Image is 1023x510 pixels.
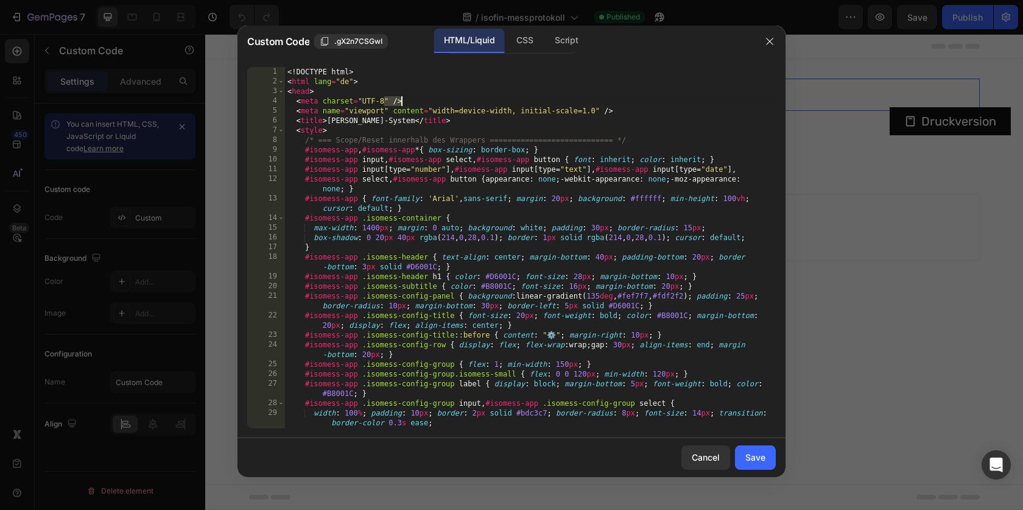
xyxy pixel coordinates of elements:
div: 25 [247,359,285,369]
div: 7 [247,126,285,135]
button: Save [735,445,776,470]
div: Custom Code [59,27,111,38]
div: 14 [247,213,285,223]
div: Save [745,451,765,464]
div: 19 [247,272,285,282]
div: 28 [247,398,285,408]
div: 3 [247,87,285,96]
span: .gX2n7CSGwI [334,36,382,47]
div: Choose templates [278,180,351,193]
div: 4 [247,96,285,106]
div: 29 [247,408,285,428]
div: 5 [247,106,285,116]
button: .gX2n7CSGwI [314,34,388,49]
div: Add blank section [463,180,537,193]
div: 12 [247,174,285,194]
div: 18 [247,252,285,272]
div: 27 [247,379,285,398]
p: Druckversion [716,76,791,98]
div: 22 [247,311,285,330]
div: 30 [247,428,285,437]
div: 23 [247,330,285,340]
div: 2 [247,77,285,87]
div: CSS [507,29,543,53]
p: Publish the page to see the content. [44,54,775,67]
div: Script [545,29,588,53]
button: Cancel [681,445,730,470]
div: 13 [247,194,285,213]
div: Open Intercom Messenger [982,450,1011,480]
div: 21 [247,291,285,311]
span: from URL or image [372,196,437,207]
div: 15 [247,223,285,233]
div: Generate layout [373,180,437,193]
a: Druckversion [684,73,806,101]
span: inspired by CRO experts [272,196,356,207]
div: 8 [247,135,285,145]
div: 20 [247,282,285,291]
div: HTML/Liquid [434,29,504,53]
div: 24 [247,340,285,359]
div: 9 [247,145,285,155]
div: 17 [247,243,285,252]
span: Custom Code [247,34,309,49]
div: 26 [247,369,285,379]
span: then drag & drop elements [454,196,544,207]
div: 10 [247,155,285,165]
div: Cancel [692,451,720,464]
span: Add section [380,153,438,166]
div: 1 [247,67,285,77]
div: 16 [247,233,285,243]
div: 6 [247,116,285,126]
div: 11 [247,165,285,174]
